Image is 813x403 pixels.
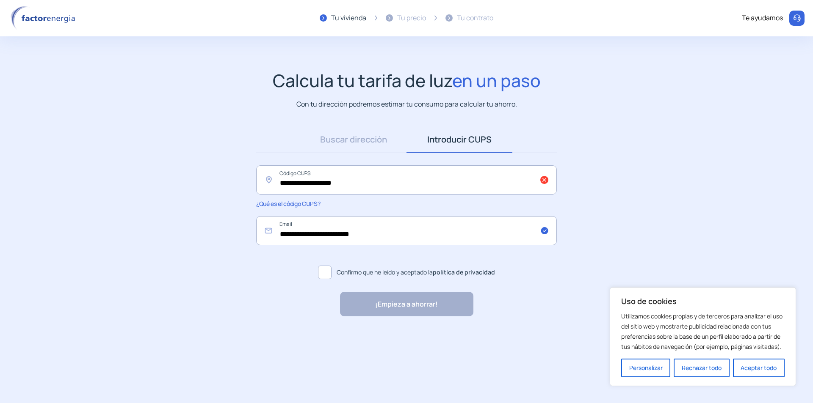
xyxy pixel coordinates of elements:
[621,296,785,306] p: Uso de cookies
[457,13,493,24] div: Tu contrato
[674,359,729,377] button: Rechazar todo
[337,268,495,277] span: Confirmo que he leído y aceptado la
[621,311,785,352] p: Utilizamos cookies propias y de terceros para analizar el uso del sitio web y mostrarte publicida...
[793,14,801,22] img: llamar
[273,70,541,91] h1: Calcula tu tarifa de luz
[296,99,517,110] p: Con tu dirección podremos estimar tu consumo para calcular tu ahorro.
[256,200,320,208] span: ¿Qué es el código CUPS?
[397,13,426,24] div: Tu precio
[733,359,785,377] button: Aceptar todo
[433,268,495,276] a: política de privacidad
[406,126,512,153] a: Introducir CUPS
[621,359,670,377] button: Personalizar
[742,13,783,24] div: Te ayudamos
[452,69,541,92] span: en un paso
[301,126,406,153] a: Buscar dirección
[8,6,80,30] img: logo factor
[610,287,796,386] div: Uso de cookies
[331,13,366,24] div: Tu vivienda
